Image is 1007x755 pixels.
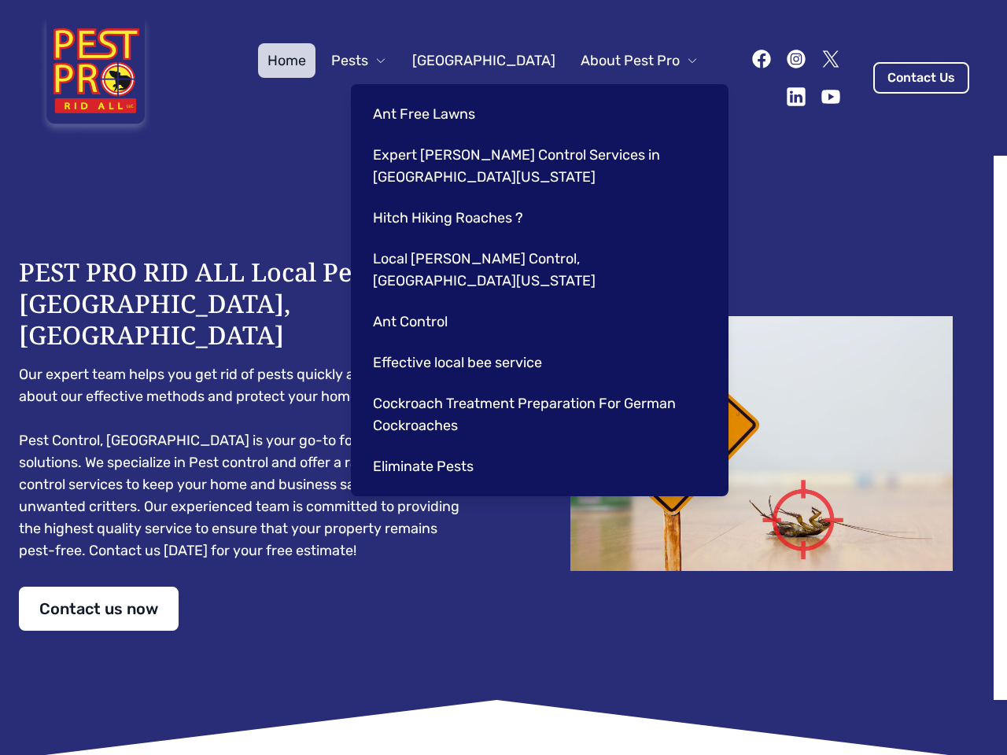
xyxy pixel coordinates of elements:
a: Blog [582,78,630,112]
button: Pests [322,43,397,78]
a: [GEOGRAPHIC_DATA] [403,43,565,78]
pre: Our expert team helps you get rid of pests quickly and safely. Learn about our effective methods ... [19,363,472,562]
button: Pest Control Community B2B [347,78,576,112]
a: Contact us now [19,587,179,631]
a: Contact [636,78,708,112]
a: Cockroach Treatment Preparation For German Cockroaches [363,386,710,443]
a: Expert [PERSON_NAME] Control Services in [GEOGRAPHIC_DATA][US_STATE] [363,138,710,194]
span: Pests [331,50,368,72]
a: Ant Free Lawns [363,97,710,131]
button: About Pest Pro [571,43,708,78]
a: Local [PERSON_NAME] Control, [GEOGRAPHIC_DATA][US_STATE] [363,241,710,298]
span: About Pest Pro [581,50,680,72]
a: Contact Us [873,62,969,94]
a: Home [258,43,315,78]
a: Eliminate Pests [363,449,710,484]
a: Effective local bee service [363,345,710,380]
h1: PEST PRO RID ALL Local Pest Control [GEOGRAPHIC_DATA], [GEOGRAPHIC_DATA] [19,256,472,351]
a: Ant Control [363,304,710,339]
img: Dead cockroach on floor with caution sign pest control [535,316,988,571]
a: Hitch Hiking Roaches ? [363,201,710,235]
img: Pest Pro Rid All [38,19,153,137]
